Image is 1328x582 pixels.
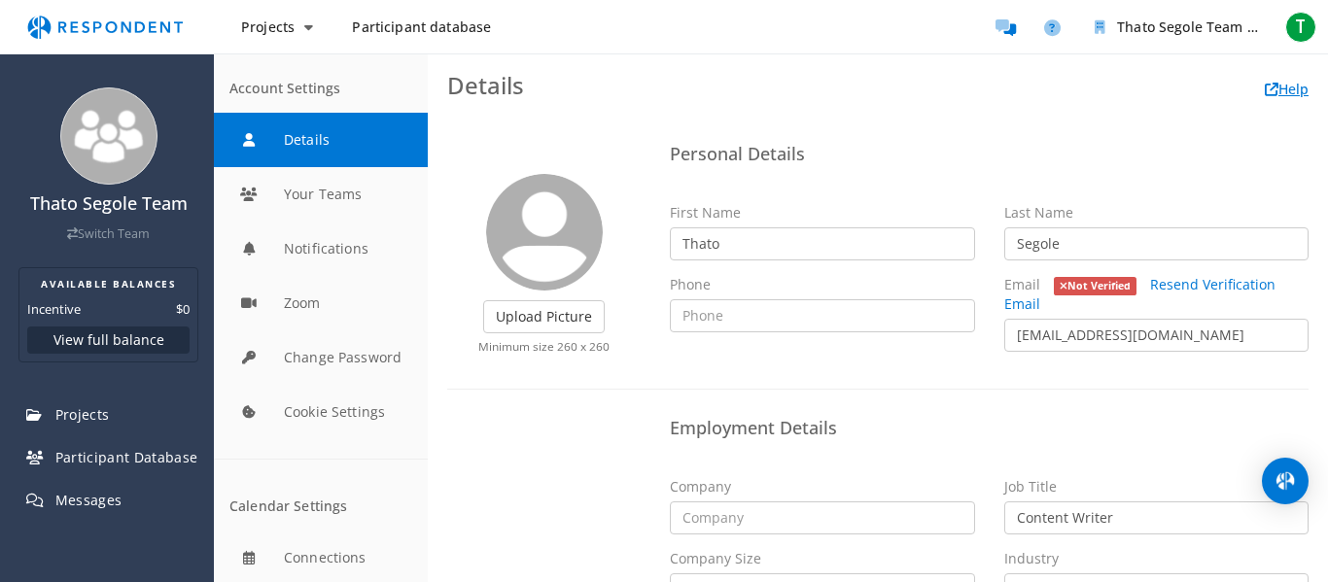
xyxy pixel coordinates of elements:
span: Details [447,69,524,101]
img: team_avatar_256.png [60,87,157,185]
div: Account Settings [229,81,412,97]
label: Job Title [1004,477,1057,496]
label: Company [670,477,731,496]
input: Email [1004,319,1310,352]
p: Minimum size 260 x 260 [447,338,641,355]
span: Messages [55,491,122,509]
input: Company [670,501,975,534]
span: Projects [55,405,110,424]
label: Upload Picture [483,300,605,333]
span: Projects [241,17,295,36]
a: Participant database [336,10,507,45]
button: Cookie Settings [214,385,428,439]
span: Email [1004,275,1040,293]
button: Your Teams [214,167,428,222]
a: Message participants [986,8,1025,47]
input: Job Title [1004,501,1310,534]
h4: Employment Details [670,419,1309,438]
button: Change Password [214,330,428,385]
button: Projects [226,10,329,45]
img: user_avatar_128.png [486,174,603,291]
label: Phone [670,275,711,294]
span: Participant Database [55,448,198,466]
button: View full balance [27,326,190,354]
h4: Thato Segole Team [13,194,204,214]
button: T [1281,10,1320,45]
a: Resend Verification Email [1004,275,1276,313]
button: Zoom [214,276,428,330]
button: Thato Segole Team [1079,10,1274,45]
input: Last Name [1004,227,1310,260]
label: First Name [670,203,741,223]
div: Calendar Settings [229,498,412,515]
h4: Personal Details [670,145,1309,164]
span: Not Verified [1054,277,1137,295]
label: Last Name [1004,203,1073,223]
h2: AVAILABLE BALANCES [27,276,190,291]
label: Company Size [670,549,761,568]
a: Help and support [1032,8,1071,47]
button: Details [214,113,428,167]
div: Open Intercom Messenger [1262,458,1309,504]
a: Switch Team [67,225,150,242]
dt: Incentive [27,299,81,319]
input: First Name [670,227,975,260]
span: T [1285,12,1316,43]
input: Phone [670,299,975,332]
section: Balance summary [18,267,198,362]
a: Help [1265,80,1309,98]
dd: $0 [176,299,190,319]
span: Participant database [352,17,491,36]
label: Industry [1004,549,1059,568]
span: Thato Segole Team [1117,17,1242,36]
button: Notifications [214,222,428,276]
img: respondent-logo.png [16,9,194,46]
